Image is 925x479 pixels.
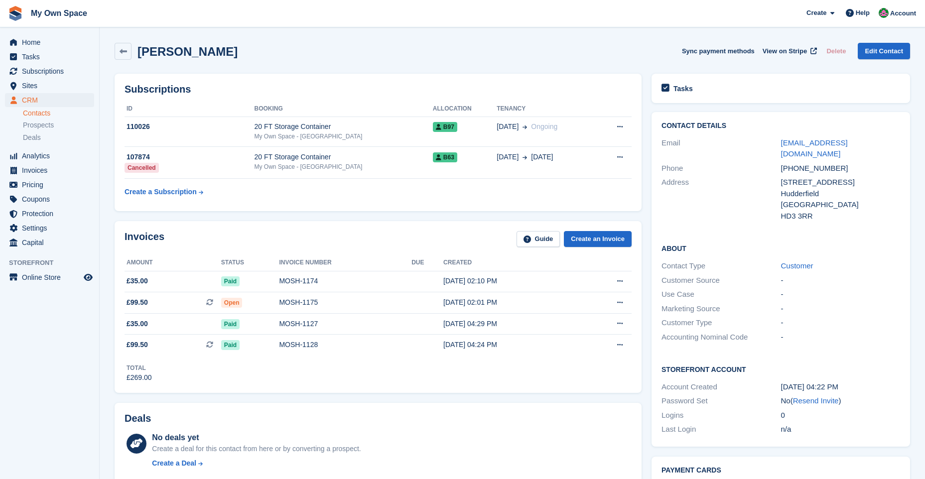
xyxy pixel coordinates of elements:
[781,303,900,315] div: -
[433,152,457,162] span: B63
[23,132,94,143] a: Deals
[127,340,148,350] span: £99.50
[497,121,519,132] span: [DATE]
[5,35,94,49] a: menu
[5,192,94,206] a: menu
[22,163,82,177] span: Invoices
[781,177,900,188] div: [STREET_ADDRESS]
[661,137,781,160] div: Email
[5,236,94,249] a: menu
[661,410,781,421] div: Logins
[279,276,411,286] div: MOSH-1174
[127,297,148,308] span: £99.50
[137,45,238,58] h2: [PERSON_NAME]
[221,298,243,308] span: Open
[791,396,841,405] span: ( )
[673,84,693,93] h2: Tasks
[661,424,781,435] div: Last Login
[443,340,579,350] div: [DATE] 04:24 PM
[254,162,432,171] div: My Own Space - [GEOGRAPHIC_DATA]
[433,122,457,132] span: B97
[254,121,432,132] div: 20 FT Storage Container
[127,372,152,383] div: £269.00
[763,46,807,56] span: View on Stripe
[517,231,560,247] a: Guide
[781,395,900,407] div: No
[890,8,916,18] span: Account
[793,396,839,405] a: Resend Invite
[661,381,781,393] div: Account Created
[125,187,197,197] div: Create a Subscription
[279,297,411,308] div: MOSH-1175
[125,152,254,162] div: 107874
[661,122,900,130] h2: Contact Details
[22,207,82,221] span: Protection
[23,133,41,142] span: Deals
[806,8,826,18] span: Create
[152,458,361,469] a: Create a Deal
[22,35,82,49] span: Home
[221,276,240,286] span: Paid
[254,101,432,117] th: Booking
[443,276,579,286] div: [DATE] 02:10 PM
[5,163,94,177] a: menu
[781,424,900,435] div: n/a
[152,444,361,454] div: Create a deal for this contact from here or by converting a prospect.
[279,319,411,329] div: MOSH-1127
[443,319,579,329] div: [DATE] 04:29 PM
[661,177,781,222] div: Address
[5,178,94,192] a: menu
[781,199,900,211] div: [GEOGRAPHIC_DATA]
[531,122,557,130] span: Ongoing
[781,410,900,421] div: 0
[127,276,148,286] span: £35.00
[443,297,579,308] div: [DATE] 02:01 PM
[125,413,151,424] h2: Deals
[781,317,900,329] div: -
[879,8,889,18] img: Lucy Parry
[23,120,94,130] a: Prospects
[781,289,900,300] div: -
[125,84,632,95] h2: Subscriptions
[82,271,94,283] a: Preview store
[23,120,54,130] span: Prospects
[661,467,900,475] h2: Payment cards
[152,458,196,469] div: Create a Deal
[781,275,900,286] div: -
[5,270,94,284] a: menu
[781,332,900,343] div: -
[22,178,82,192] span: Pricing
[22,221,82,235] span: Settings
[661,163,781,174] div: Phone
[127,363,152,372] div: Total
[564,231,632,247] a: Create an Invoice
[221,255,279,271] th: Status
[22,50,82,64] span: Tasks
[8,6,23,21] img: stora-icon-8386f47178a22dfd0bd8f6a31ec36ba5ce8667c1dd55bd0f319d3a0aa187defe.svg
[152,432,361,444] div: No deals yet
[661,332,781,343] div: Accounting Nominal Code
[497,101,597,117] th: Tenancy
[759,43,819,59] a: View on Stripe
[125,163,159,173] div: Cancelled
[5,64,94,78] a: menu
[497,152,519,162] span: [DATE]
[254,132,432,141] div: My Own Space - [GEOGRAPHIC_DATA]
[22,79,82,93] span: Sites
[661,260,781,272] div: Contact Type
[661,395,781,407] div: Password Set
[22,192,82,206] span: Coupons
[5,221,94,235] a: menu
[27,5,91,21] a: My Own Space
[411,255,443,271] th: Due
[531,152,553,162] span: [DATE]
[661,275,781,286] div: Customer Source
[221,340,240,350] span: Paid
[661,303,781,315] div: Marketing Source
[661,243,900,253] h2: About
[781,188,900,200] div: Hudderfield
[279,255,411,271] th: Invoice number
[125,255,221,271] th: Amount
[781,381,900,393] div: [DATE] 04:22 PM
[822,43,850,59] button: Delete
